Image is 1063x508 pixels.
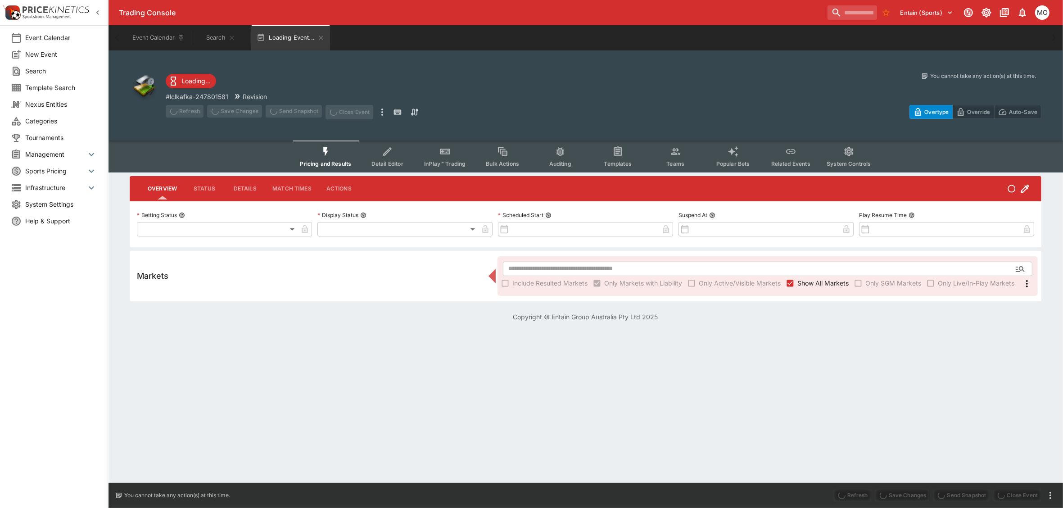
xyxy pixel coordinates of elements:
button: Suspend At [709,212,715,218]
button: No Bookmarks [879,5,893,20]
span: Search [25,66,97,76]
div: Trading Console [119,8,824,18]
button: Play Resume Time [909,212,915,218]
span: Infrastructure [25,183,86,192]
p: You cannot take any action(s) at this time. [124,491,230,499]
p: Betting Status [137,211,177,219]
span: Teams [666,160,684,167]
img: PriceKinetics [23,6,89,13]
span: Pricing and Results [300,160,351,167]
button: Toggle light/dark mode [978,5,995,21]
span: Only Markets with Liability [604,278,682,288]
span: Template Search [25,83,97,92]
span: InPlay™ Trading [424,160,466,167]
span: Only Live/In-Play Markets [938,278,1014,288]
span: Popular Bets [716,160,750,167]
p: Scheduled Start [498,211,543,219]
button: Match Times [265,178,319,200]
p: Loading... [181,76,211,86]
span: System Settings [25,200,97,209]
span: Related Events [771,160,810,167]
span: Bulk Actions [486,160,519,167]
img: PriceKinetics Logo [3,4,21,22]
button: Status [184,178,225,200]
img: Sportsbook Management [23,15,71,19]
p: Copyright © Entain Group Australia Pty Ltd 2025 [108,312,1063,322]
button: Actions [319,178,359,200]
button: Overtype [909,105,953,119]
span: Auditing [549,160,571,167]
button: Select Tenant [895,5,959,20]
p: Display Status [317,211,358,219]
p: Suspend At [679,211,707,219]
button: Display Status [360,212,366,218]
span: Sports Pricing [25,166,86,176]
div: Start From [909,105,1041,119]
span: System Controls [827,160,871,167]
p: Play Resume Time [859,211,907,219]
p: Revision [243,92,267,101]
span: Management [25,150,86,159]
span: Tournaments [25,133,97,142]
p: You cannot take any action(s) at this time. [930,72,1036,80]
span: Detail Editor [371,160,403,167]
button: Details [225,178,265,200]
button: Scheduled Start [545,212,552,218]
span: Show All Markets [797,278,849,288]
button: Open [1012,261,1028,277]
span: Event Calendar [25,33,97,42]
span: Categories [25,116,97,126]
button: Overview [140,178,184,200]
input: search [828,5,877,20]
p: Copy To Clipboard [166,92,228,101]
span: Only SGM Markets [865,278,921,288]
button: Documentation [996,5,1013,21]
button: Auto-Save [994,105,1041,119]
button: Betting Status [179,212,185,218]
span: New Event [25,50,97,59]
button: Event Calendar [127,25,190,50]
p: Override [967,107,990,117]
img: other.png [130,72,158,101]
button: Connected to PK [960,5,977,21]
span: Templates [604,160,632,167]
button: Search [192,25,249,50]
p: Auto-Save [1009,107,1037,117]
h5: Markets [137,271,168,281]
button: Mark O'Loughlan [1032,3,1052,23]
svg: More [1022,278,1032,289]
span: Only Active/Visible Markets [699,278,781,288]
div: Event type filters [293,141,878,172]
button: Loading Event... [251,25,330,50]
span: Nexus Entities [25,100,97,109]
div: Mark O'Loughlan [1035,5,1049,20]
button: Notifications [1014,5,1031,21]
button: more [377,105,388,119]
p: Overtype [924,107,949,117]
span: Help & Support [25,216,97,226]
button: more [1045,490,1056,501]
span: Include Resulted Markets [512,278,588,288]
button: Override [952,105,994,119]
